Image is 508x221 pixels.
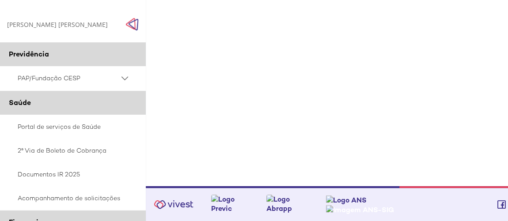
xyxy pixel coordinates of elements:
[9,49,49,59] span: Previdência
[7,20,108,29] div: [PERSON_NAME] [PERSON_NAME]
[125,18,139,31] span: Click to close side navigation.
[326,205,394,214] img: Imagem ANS-SIG
[149,195,198,214] img: Vivest
[146,186,508,221] footer: Vivest
[266,195,313,213] img: Logo Abrapp
[125,18,139,31] img: Fechar menu
[18,73,119,84] span: PAP/Fundação CESP
[211,195,253,213] img: Logo Previc
[326,195,367,205] img: Logo ANS
[9,98,31,107] span: Saúde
